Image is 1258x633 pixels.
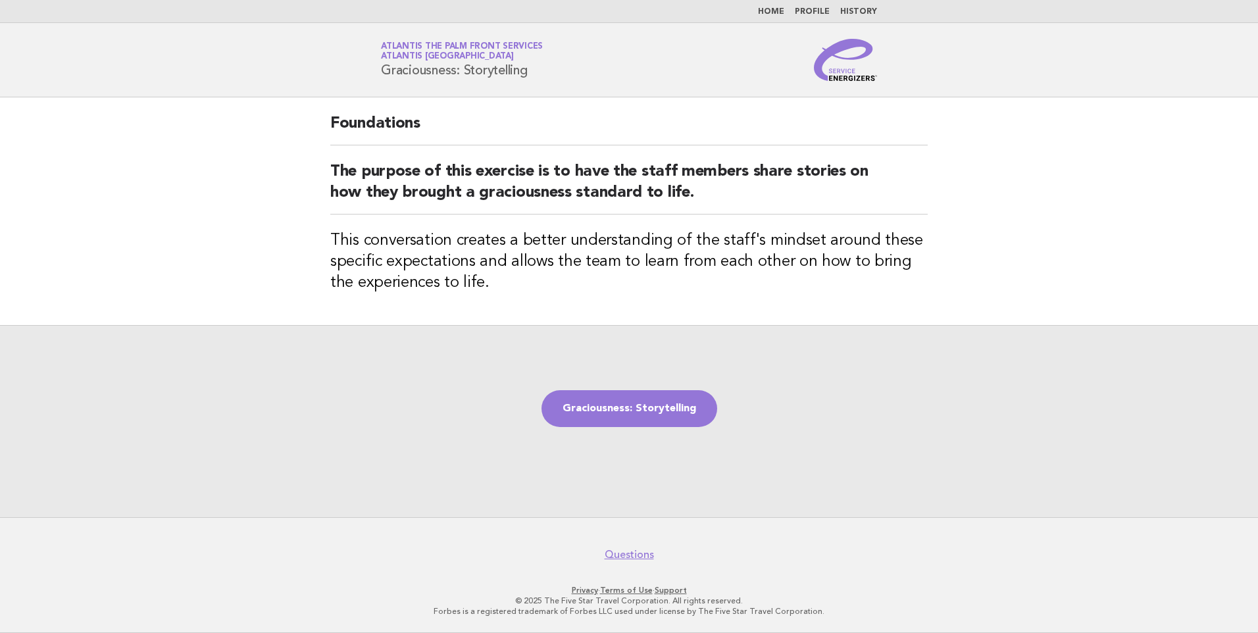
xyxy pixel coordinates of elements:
[600,586,653,595] a: Terms of Use
[381,53,514,61] span: Atlantis [GEOGRAPHIC_DATA]
[795,8,830,16] a: Profile
[814,39,877,81] img: Service Energizers
[226,606,1032,617] p: Forbes is a registered trademark of Forbes LLC used under license by The Five Star Travel Corpora...
[758,8,784,16] a: Home
[381,43,543,77] h1: Graciousness: Storytelling
[840,8,877,16] a: History
[330,161,928,215] h2: The purpose of this exercise is to have the staff members share stories on how they brought a gra...
[572,586,598,595] a: Privacy
[226,585,1032,595] p: · ·
[655,586,687,595] a: Support
[330,113,928,145] h2: Foundations
[541,390,717,427] a: Graciousness: Storytelling
[330,230,928,293] h3: This conversation creates a better understanding of the staff's mindset around these specific exp...
[605,548,654,561] a: Questions
[226,595,1032,606] p: © 2025 The Five Star Travel Corporation. All rights reserved.
[381,42,543,61] a: Atlantis The Palm Front ServicesAtlantis [GEOGRAPHIC_DATA]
